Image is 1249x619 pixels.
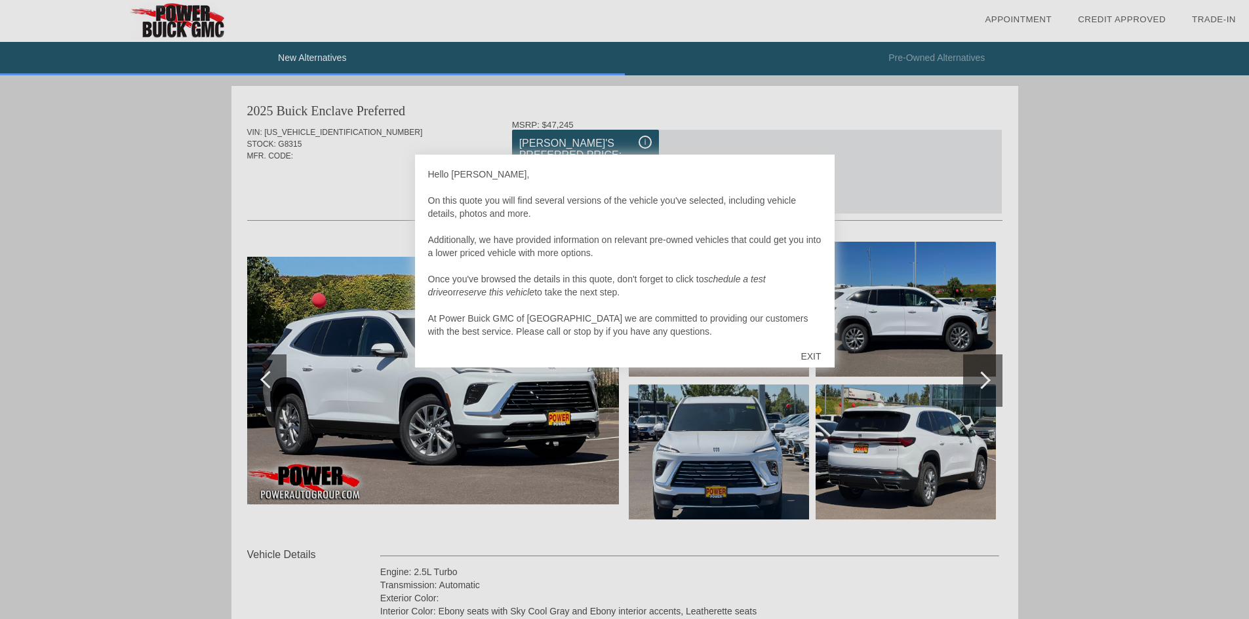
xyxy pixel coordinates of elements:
a: Credit Approved [1078,14,1166,24]
i: reserve this vehicle [456,287,534,297]
a: Appointment [985,14,1052,24]
div: EXIT [787,337,834,376]
div: Hello [PERSON_NAME], On this quote you will find several versions of the vehicle you've selected,... [428,168,822,338]
i: schedule a test drive [428,274,766,297]
a: Trade-In [1192,14,1236,24]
